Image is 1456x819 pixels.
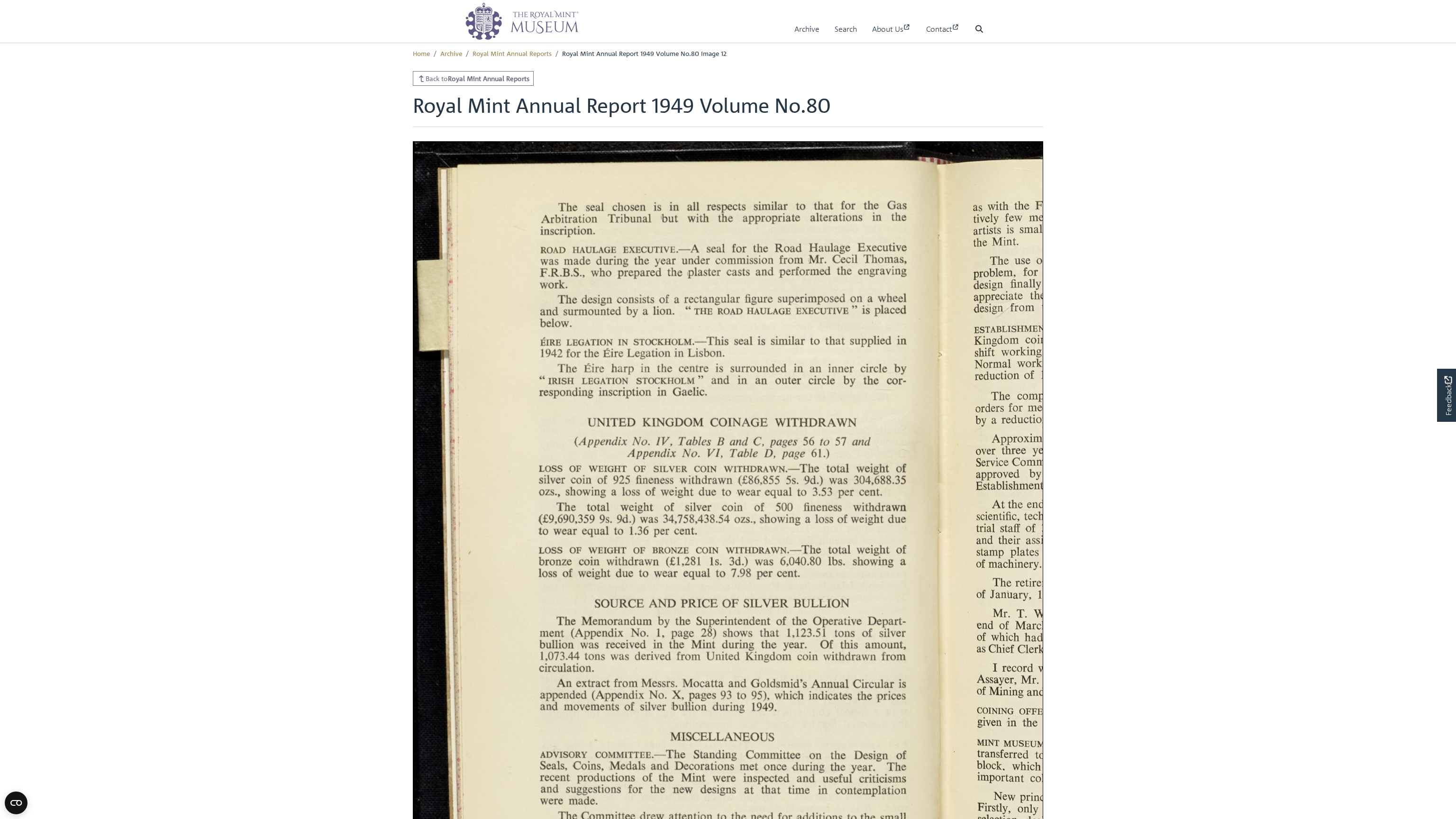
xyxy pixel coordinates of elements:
a: Archive [440,49,462,57]
a: Search [835,16,857,43]
a: Would you like to provide feedback? [1437,369,1456,422]
a: Contact [926,16,960,43]
strong: Royal Mint Annual Reports [448,74,529,82]
a: Home [413,49,430,57]
a: Royal Mint Annual Reports [473,49,552,57]
h1: Royal Mint Annual Report 1949 Volume No.80 [413,93,1043,127]
a: Back toRoyal Mint Annual Reports [413,71,534,86]
span: Feedback [1442,376,1454,415]
a: About Us [872,16,911,43]
a: Archive [794,16,819,43]
span: Royal Mint Annual Report 1949 Volume No.80 Image 12 [562,49,727,57]
button: Open CMP widget [5,792,27,814]
img: logo_wide.png [465,2,579,40]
